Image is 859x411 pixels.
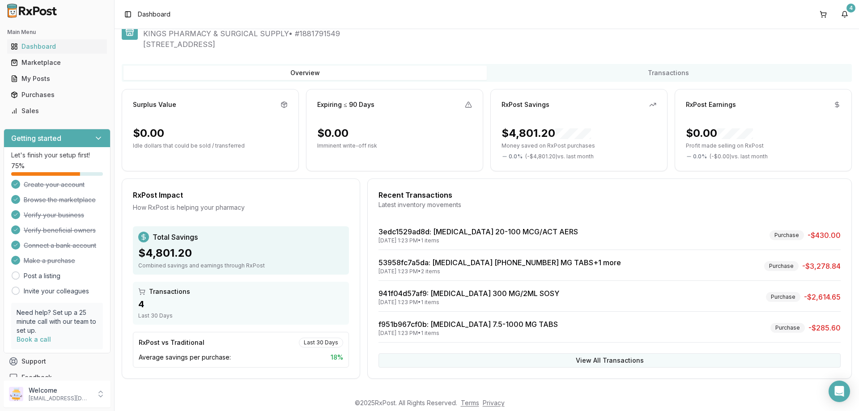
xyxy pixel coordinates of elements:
a: Invite your colleagues [24,287,89,296]
span: 0.0 % [693,153,707,160]
div: RxPost Savings [502,100,549,109]
div: $0.00 [317,126,349,140]
div: $4,801.20 [502,126,591,140]
span: -$2,614.65 [804,292,841,302]
span: Verify your business [24,211,84,220]
button: Overview [123,66,487,80]
a: 3edc1529ad8d: [MEDICAL_DATA] 20-100 MCG/ACT AERS [378,227,578,236]
a: Book a call [17,335,51,343]
button: Support [4,353,111,369]
a: Purchases [7,87,107,103]
button: View All Transactions [378,353,841,368]
p: Imminent write-off risk [317,142,472,149]
span: Create your account [24,180,85,189]
div: RxPost vs Traditional [139,338,204,347]
img: User avatar [9,387,23,401]
span: [STREET_ADDRESS] [143,39,852,50]
span: Total Savings [153,232,198,242]
div: Open Intercom Messenger [829,381,850,402]
div: 4 [846,4,855,13]
a: Sales [7,103,107,119]
img: RxPost Logo [4,4,61,18]
div: Latest inventory movements [378,200,841,209]
p: Money saved on RxPost purchases [502,142,656,149]
span: 0.0 % [509,153,523,160]
div: Last 30 Days [138,312,344,319]
span: Feedback [21,373,52,382]
div: My Posts [11,74,103,83]
a: 53958fc7a5da: [MEDICAL_DATA] [PHONE_NUMBER] MG TABS+1 more [378,258,621,267]
p: Welcome [29,386,91,395]
p: Idle dollars that could be sold / transferred [133,142,288,149]
button: Feedback [4,369,111,386]
p: Profit made selling on RxPost [686,142,841,149]
nav: breadcrumb [138,10,170,19]
div: Purchase [770,230,804,240]
div: 4 [138,298,344,310]
div: [DATE] 1:23 PM • 2 items [378,268,621,275]
span: -$285.60 [808,322,841,333]
span: Average savings per purchase: [139,353,231,362]
div: Marketplace [11,58,103,67]
p: Need help? Set up a 25 minute call with our team to set up. [17,308,98,335]
a: 941f04d57af9: [MEDICAL_DATA] 300 MG/2ML SOSY [378,289,559,298]
p: [EMAIL_ADDRESS][DOMAIN_NAME] [29,395,91,402]
h2: Main Menu [7,29,107,36]
span: Transactions [149,287,190,296]
div: Combined savings and earnings through RxPost [138,262,344,269]
div: Purchases [11,90,103,99]
span: ( - $0.00 ) vs. last month [710,153,768,160]
div: Purchase [766,292,800,302]
div: $0.00 [133,126,164,140]
div: [DATE] 1:23 PM • 1 items [378,237,578,244]
button: Purchases [4,88,111,102]
span: 18 % [331,353,343,362]
a: f951b967cf0b: [MEDICAL_DATA] 7.5-1000 MG TABS [378,320,558,329]
a: Dashboard [7,38,107,55]
span: Browse the marketplace [24,195,96,204]
span: Connect a bank account [24,241,96,250]
div: RxPost Impact [133,190,349,200]
div: RxPost Earnings [686,100,736,109]
span: -$430.00 [808,230,841,241]
div: [DATE] 1:23 PM • 1 items [378,299,559,306]
div: How RxPost is helping your pharmacy [133,203,349,212]
div: Last 30 Days [299,338,343,347]
button: Marketplace [4,55,111,70]
button: Transactions [487,66,850,80]
span: -$3,278.84 [802,261,841,271]
button: My Posts [4,72,111,86]
div: Sales [11,106,103,115]
span: Dashboard [138,10,170,19]
button: Sales [4,104,111,118]
a: My Posts [7,71,107,87]
div: Surplus Value [133,100,176,109]
div: Purchase [770,323,805,333]
div: $4,801.20 [138,246,344,260]
a: Marketplace [7,55,107,71]
div: [DATE] 1:23 PM • 1 items [378,330,558,337]
span: Make a purchase [24,256,75,265]
div: Recent Transactions [378,190,841,200]
span: 75 % [11,161,25,170]
a: Privacy [483,399,505,407]
p: Let's finish your setup first! [11,151,103,160]
span: KINGS PHARMACY & SURGICAL SUPPLY • # 1881791549 [143,28,852,39]
a: Post a listing [24,271,60,280]
button: Dashboard [4,39,111,54]
div: $0.00 [686,126,753,140]
div: Purchase [764,261,799,271]
h3: Getting started [11,133,61,144]
button: 4 [838,7,852,21]
span: Verify beneficial owners [24,226,96,235]
a: Terms [461,399,479,407]
div: Dashboard [11,42,103,51]
span: ( - $4,801.20 ) vs. last month [525,153,594,160]
div: Expiring ≤ 90 Days [317,100,374,109]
